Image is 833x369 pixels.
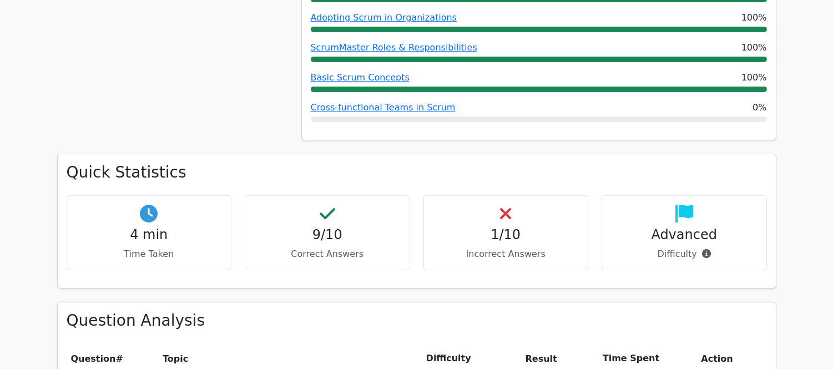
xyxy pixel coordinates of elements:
h4: 4 min [76,227,223,243]
span: 100% [741,71,767,84]
p: Time Taken [76,247,223,261]
span: 0% [753,101,766,114]
span: 100% [741,41,767,54]
p: Correct Answers [254,247,401,261]
span: 100% [741,11,767,24]
span: Question [71,353,116,364]
h3: Question Analysis [67,311,767,330]
h4: 9/10 [254,227,401,243]
a: Cross-functional Teams in Scrum [311,102,456,113]
h3: Quick Statistics [67,163,767,182]
h4: Advanced [611,227,758,243]
p: Incorrect Answers [433,247,579,261]
a: Basic Scrum Concepts [311,72,410,83]
h4: 1/10 [433,227,579,243]
a: ScrumMaster Roles & Responsibilities [311,42,477,53]
a: Adopting Scrum in Organizations [311,12,457,23]
p: Difficulty [611,247,758,261]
